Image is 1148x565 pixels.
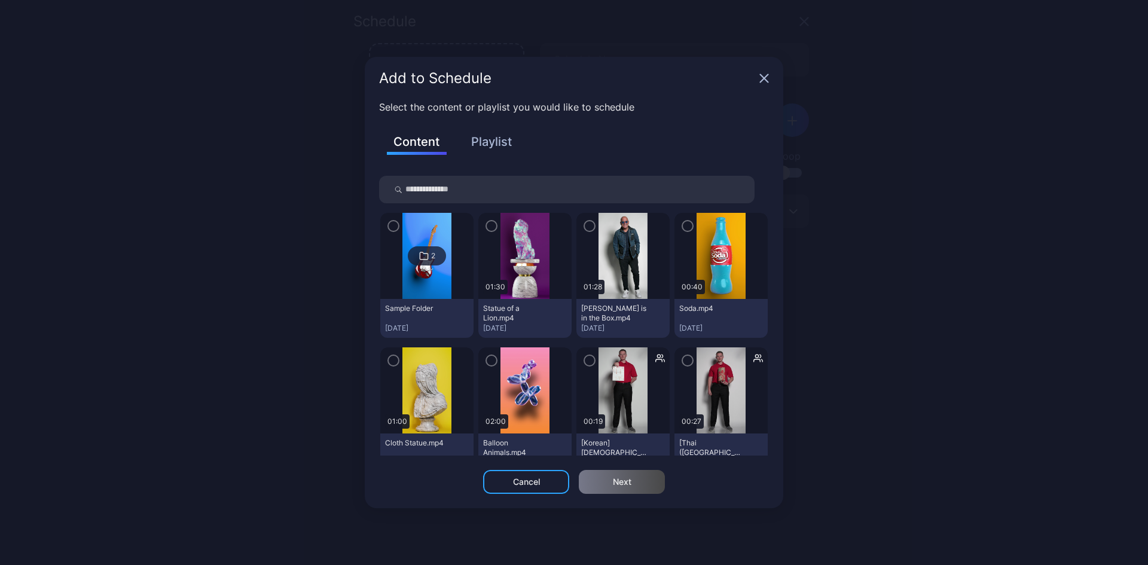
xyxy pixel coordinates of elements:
[679,280,705,294] div: 00:40
[431,251,435,261] div: 2
[462,132,521,152] button: Playlist
[581,414,605,429] div: 00:19
[483,438,549,457] div: Balloon Animals.mp4
[385,304,451,313] div: Sample Folder
[387,132,447,155] button: Content
[483,304,549,323] div: Statue of a Lion.mp4
[385,438,451,448] div: Cloth Statue.mp4
[483,280,508,294] div: 01:30
[581,280,604,294] div: 01:28
[513,477,540,487] div: Cancel
[379,71,755,85] div: Add to Schedule
[581,438,647,457] div: [Korean] Chick-fil-a Menu.mp4
[483,414,508,429] div: 02:00
[379,100,769,114] p: Select the content or playlist you would like to schedule
[483,323,567,333] div: [DATE]
[679,323,763,333] div: [DATE]
[483,470,569,494] button: Cancel
[613,477,631,487] div: Next
[385,414,410,429] div: 01:00
[385,323,469,333] div: [DATE]
[679,438,745,457] div: [Thai (Thailand)] Chick-fil-a Favorites.mp4
[581,304,647,323] div: Howie Mandel is in the Box.mp4
[679,414,704,429] div: 00:27
[581,323,665,333] div: [DATE]
[579,470,665,494] button: Next
[679,304,745,313] div: Soda.mp4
